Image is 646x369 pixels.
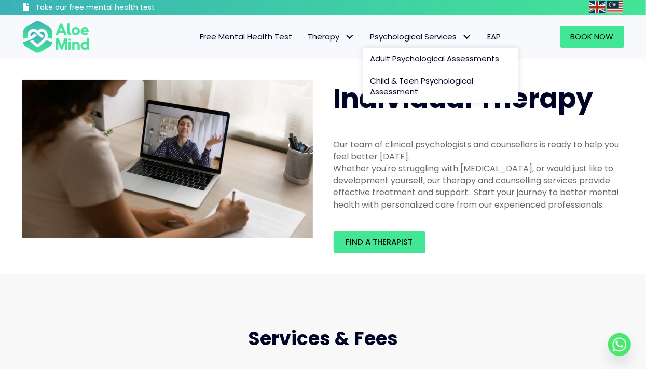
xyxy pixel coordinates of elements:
a: Malay [607,1,624,13]
img: Therapy online individual [22,80,313,239]
img: ms [607,1,623,13]
span: EAP [488,31,501,42]
span: Psychological Services [370,31,472,42]
a: EAP [480,26,509,48]
span: Child & Teen Psychological Assessment [370,75,474,98]
img: Aloe mind Logo [22,20,90,54]
span: Therapy: submenu [342,30,358,45]
a: Free Mental Health Test [193,26,300,48]
a: Child & Teen Psychological Assessment [363,70,518,103]
span: Individual Therapy [334,79,594,117]
a: English [589,1,607,13]
span: Book Now [571,31,614,42]
a: Adult Psychological Assessments [363,48,518,70]
span: Psychological Services: submenu [460,30,475,45]
img: en [589,1,606,13]
h3: Take our free mental health test [36,3,211,13]
span: Adult Psychological Assessments [370,53,500,64]
span: Free Mental Health Test [200,31,293,42]
a: TherapyTherapy: submenu [300,26,363,48]
a: Find a therapist [334,231,425,253]
a: Take our free mental health test [22,3,211,15]
a: Whatsapp [608,333,631,356]
span: Find a therapist [346,237,413,248]
a: Book Now [560,26,624,48]
div: Whether you're struggling with [MEDICAL_DATA], or would just like to development yourself, our th... [334,162,624,211]
a: Psychological ServicesPsychological Services: submenu [363,26,480,48]
span: Therapy [308,31,355,42]
div: Our team of clinical psychologists and counsellors is ready to help you feel better [DATE]. [334,139,624,162]
nav: Menu [103,26,509,48]
span: Services & Fees [248,325,398,352]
